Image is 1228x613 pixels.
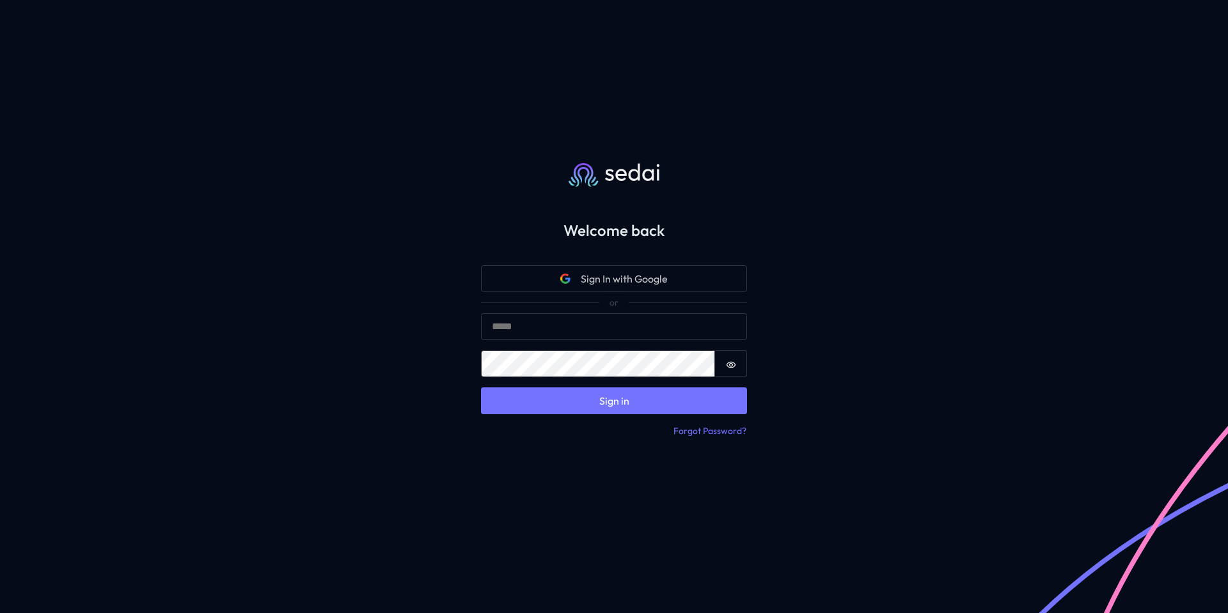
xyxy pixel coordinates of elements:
[673,424,747,438] button: Forgot Password?
[581,271,668,286] span: Sign In with Google
[715,350,747,377] button: Show password
[460,221,767,240] h2: Welcome back
[560,274,571,284] svg: Google icon
[481,265,747,292] button: Google iconSign In with Google
[481,387,747,414] button: Sign in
